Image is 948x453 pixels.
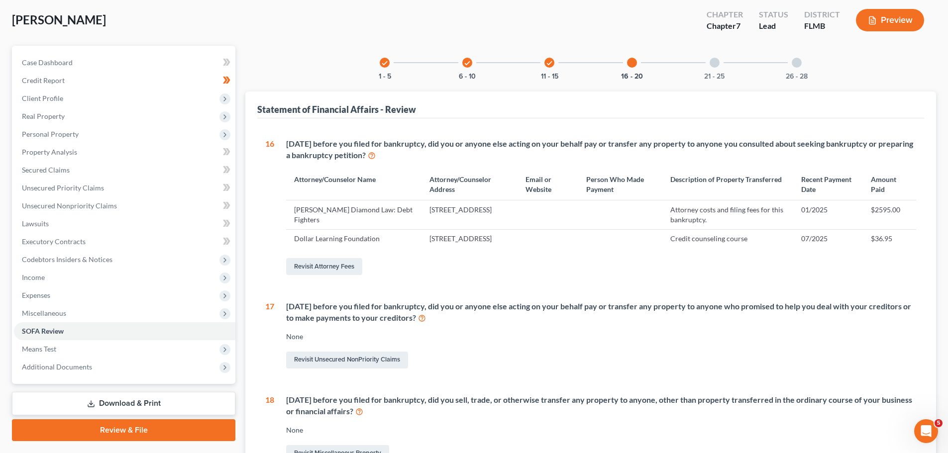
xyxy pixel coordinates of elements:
td: Credit counseling course [662,229,793,248]
a: Review & File [12,419,235,441]
div: Lead [759,20,788,32]
div: [DATE] before you filed for bankruptcy, did you or anyone else acting on your behalf pay or trans... [286,138,916,161]
td: $2595.00 [863,200,916,229]
div: [DATE] before you filed for bankruptcy, did you or anyone else acting on your behalf pay or trans... [286,301,916,324]
button: 21 - 25 [704,73,725,80]
a: Credit Report [14,72,235,90]
button: 16 - 20 [621,73,643,80]
span: Expenses [22,291,50,299]
i: check [381,60,388,67]
div: Chapter [707,9,743,20]
td: Attorney costs and filing fees for this bankruptcy. [662,200,793,229]
td: 07/2025 [793,229,863,248]
div: 16 [265,138,274,277]
td: $36.95 [863,229,916,248]
div: Status [759,9,788,20]
button: 26 - 28 [786,73,808,80]
span: Executory Contracts [22,237,86,246]
a: SOFA Review [14,322,235,340]
span: Unsecured Priority Claims [22,183,104,192]
span: Case Dashboard [22,58,73,67]
a: Unsecured Nonpriority Claims [14,197,235,215]
a: Unsecured Priority Claims [14,179,235,197]
td: [STREET_ADDRESS] [421,200,518,229]
button: 1 - 5 [379,73,391,80]
div: None [286,332,916,342]
span: Personal Property [22,130,79,138]
div: FLMB [804,20,840,32]
span: Means Test [22,345,56,353]
span: Additional Documents [22,362,92,371]
span: 5 [935,419,943,427]
span: Credit Report [22,76,65,85]
a: Revisit Attorney Fees [286,258,362,275]
span: [PERSON_NAME] [12,12,106,27]
span: Lawsuits [22,219,49,228]
th: Description of Property Transferred [662,169,793,200]
span: Miscellaneous [22,309,66,317]
th: Recent Payment Date [793,169,863,200]
th: Email or Website [518,169,578,200]
div: Chapter [707,20,743,32]
span: SOFA Review [22,327,64,335]
iframe: Intercom live chat [914,419,938,443]
button: 11 - 15 [541,73,558,80]
div: [DATE] before you filed for bankruptcy, did you sell, trade, or otherwise transfer any property t... [286,394,916,417]
a: Secured Claims [14,161,235,179]
div: 17 [265,301,274,370]
span: 7 [736,21,740,30]
span: Codebtors Insiders & Notices [22,255,112,264]
a: Lawsuits [14,215,235,233]
td: Dollar Learning Foundation [286,229,421,248]
span: Property Analysis [22,148,77,156]
th: Person Who Made Payment [578,169,662,200]
th: Amount Paid [863,169,916,200]
a: Property Analysis [14,143,235,161]
span: Unsecured Nonpriority Claims [22,201,117,210]
a: Download & Print [12,392,235,415]
span: Real Property [22,112,65,120]
td: [STREET_ADDRESS] [421,229,518,248]
span: Secured Claims [22,166,70,174]
th: Attorney/Counselor Address [421,169,518,200]
button: Preview [856,9,924,31]
a: Revisit Unsecured NonPriority Claims [286,352,408,368]
a: Executory Contracts [14,233,235,251]
a: Case Dashboard [14,54,235,72]
td: [PERSON_NAME] Diamond Law: Debt Fighters [286,200,421,229]
div: None [286,425,916,435]
div: District [804,9,840,20]
i: check [464,60,471,67]
i: check [546,60,553,67]
th: Attorney/Counselor Name [286,169,421,200]
span: Client Profile [22,94,63,102]
div: Statement of Financial Affairs - Review [257,103,416,115]
td: 01/2025 [793,200,863,229]
button: 6 - 10 [459,73,476,80]
span: Income [22,273,45,281]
